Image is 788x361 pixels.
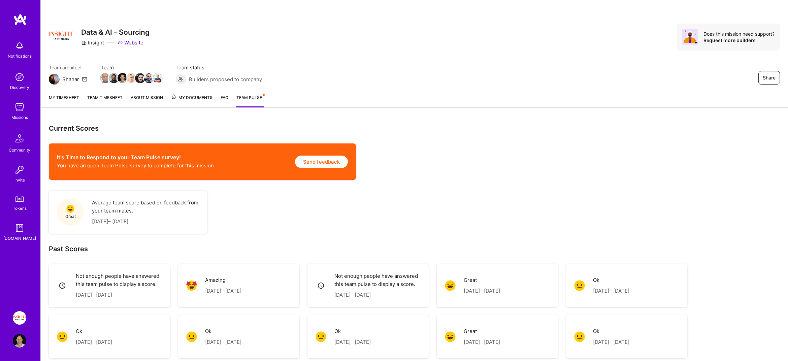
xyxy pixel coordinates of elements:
[82,76,87,82] i: icon Mail
[81,28,150,36] h3: Data & AI - Sourcing
[49,64,87,71] span: Team architect
[334,327,371,335] p: Ok
[49,244,780,253] h2: Past Scores
[66,205,74,213] img: Great
[10,84,29,91] div: Discovery
[171,94,212,107] a: My Documents
[11,334,28,348] a: User Avatar
[57,154,215,161] h2: It's Time to Respond to your Team Pulse survey!
[593,287,629,295] p: [DATE] – [DATE]
[9,146,30,154] div: Community
[153,72,162,84] a: Team Member Avatar
[76,338,112,346] p: [DATE] – [DATE]
[127,72,136,84] a: Team Member Avatar
[59,282,66,290] i: icon Clock
[8,53,32,60] div: Notifications
[334,291,421,299] p: [DATE] – [DATE]
[175,64,262,71] span: Team status
[109,72,118,84] a: Team Member Avatar
[205,338,241,346] p: [DATE] – [DATE]
[65,213,76,220] span: Great
[171,94,212,101] span: My Documents
[49,74,60,85] img: Team Architect
[175,74,186,85] img: Builders proposed to company
[92,218,199,226] p: [DATE] – [DATE]
[13,70,26,84] img: discovery
[593,276,629,284] p: Ok
[574,280,585,291] img: Ok
[144,73,154,83] img: Team Member Avatar
[118,73,128,83] img: Team Member Avatar
[153,73,163,83] img: Team Member Avatar
[445,280,456,291] img: Great
[100,73,110,83] img: Team Member Avatar
[11,130,28,146] img: Community
[464,338,500,346] p: [DATE] – [DATE]
[13,205,27,212] div: Tokens
[136,72,144,84] a: Team Member Avatar
[682,29,698,45] img: Avatar
[57,162,215,169] p: You have an open Team Pulse survey to complete for this mission.
[57,331,68,342] img: Ok
[11,114,28,121] div: Missions
[13,100,26,114] img: teamwork
[221,94,228,107] a: FAQ
[593,327,629,335] p: Ok
[703,37,775,43] div: Request more builders
[87,94,123,107] a: Team timesheet
[758,71,780,85] button: Share
[13,39,26,53] img: bell
[464,276,500,284] p: Great
[118,72,127,84] a: Team Member Avatar
[131,94,163,107] a: About Mission
[49,24,73,48] img: Company Logo
[62,76,79,83] div: Shahar
[236,95,262,100] span: Team Pulse
[13,311,26,325] img: Insight Partners: Data & AI - Sourcing
[81,39,104,46] div: Insight
[317,282,325,290] i: icon Clock
[205,327,241,335] p: Ok
[101,64,162,71] span: Team
[76,291,162,299] p: [DATE] – [DATE]
[464,327,500,335] p: Great
[186,280,197,291] img: Amazing
[81,40,87,45] i: icon CompanyGray
[13,13,27,26] img: logo
[205,287,241,295] p: [DATE] – [DATE]
[118,39,143,46] a: Website
[135,73,145,83] img: Team Member Avatar
[49,94,79,107] a: My timesheet
[763,74,776,81] span: Share
[15,196,24,202] img: tokens
[236,94,264,107] a: Team Pulse
[126,73,136,83] img: Team Member Avatar
[464,287,500,295] p: [DATE] – [DATE]
[316,331,326,342] img: Ok
[76,272,162,288] p: Not enough people have answered this team pulse to display a score.
[205,276,241,284] p: Amazing
[593,338,629,346] p: [DATE] – [DATE]
[109,73,119,83] img: Team Member Avatar
[14,176,25,184] div: Invite
[13,334,26,348] img: User Avatar
[92,199,199,215] p: Average team score based on feedback from your team mates.
[703,31,775,37] div: Does this mission need support?
[189,76,262,83] span: Builders proposed to company
[13,163,26,176] img: Invite
[186,331,197,342] img: Ok
[76,327,112,335] p: Ok
[11,311,28,325] a: Insight Partners: Data & AI - Sourcing
[295,156,348,168] button: Send feedback
[49,124,780,133] h3: Current Scores
[445,331,456,342] img: Great
[3,235,36,242] div: [DOMAIN_NAME]
[101,72,109,84] a: Team Member Avatar
[334,272,421,288] p: Not enough people have answered this team pulse to display a score.
[574,331,585,342] img: Ok
[144,72,153,84] a: Team Member Avatar
[13,221,26,235] img: guide book
[334,338,371,346] p: [DATE] – [DATE]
